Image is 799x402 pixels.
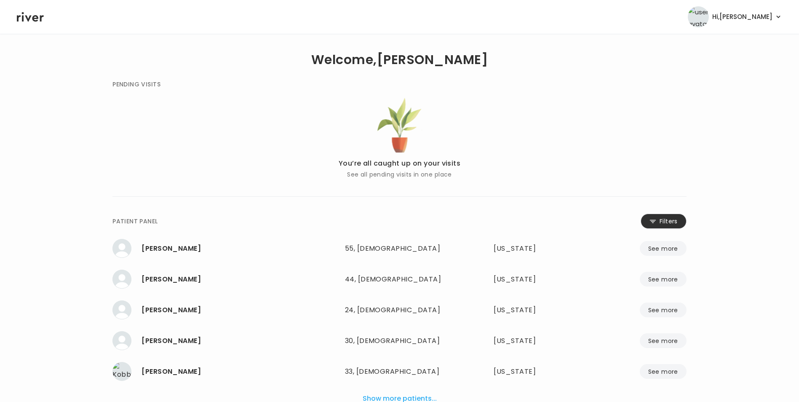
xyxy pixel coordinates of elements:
img: Santiago Fernandez [112,300,131,319]
div: Alexie Leitner [142,273,338,285]
div: 33, [DEMOGRAPHIC_DATA] [345,366,454,378]
button: See more [640,241,687,256]
div: Kobby Amoah [142,366,338,378]
h1: Welcome, [PERSON_NAME] [311,54,488,66]
div: California [494,335,570,347]
div: Minnesota [494,366,570,378]
span: Hi, [PERSON_NAME] [712,11,772,23]
div: Jose Bonilla [142,335,338,347]
button: See more [640,303,687,317]
button: user avatarHi,[PERSON_NAME] [688,6,782,27]
button: See more [640,272,687,287]
img: Kobby Amoah [112,362,131,381]
div: 55, [DEMOGRAPHIC_DATA] [345,243,454,255]
div: Monica Pita Mendoza [142,243,338,255]
div: PENDING VISITS [112,79,160,89]
button: See more [640,333,687,348]
img: Alexie Leitner [112,270,131,289]
div: 30, [DEMOGRAPHIC_DATA] [345,335,454,347]
div: Santiago Fernandez [142,304,338,316]
button: See more [640,364,687,379]
div: 44, [DEMOGRAPHIC_DATA] [345,273,454,285]
img: user avatar [688,6,709,27]
img: Monica Pita Mendoza [112,239,131,258]
div: PATIENT PANEL [112,216,158,226]
p: See all pending visits in one place [339,169,461,180]
div: 24, [DEMOGRAPHIC_DATA] [345,304,454,316]
p: You’re all caught up on your visits [339,158,461,169]
div: Pennsylvania [494,243,570,255]
div: Minnesota [494,273,570,285]
div: Virginia [494,304,570,316]
button: Filters [641,214,687,229]
img: Jose Bonilla [112,331,131,350]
